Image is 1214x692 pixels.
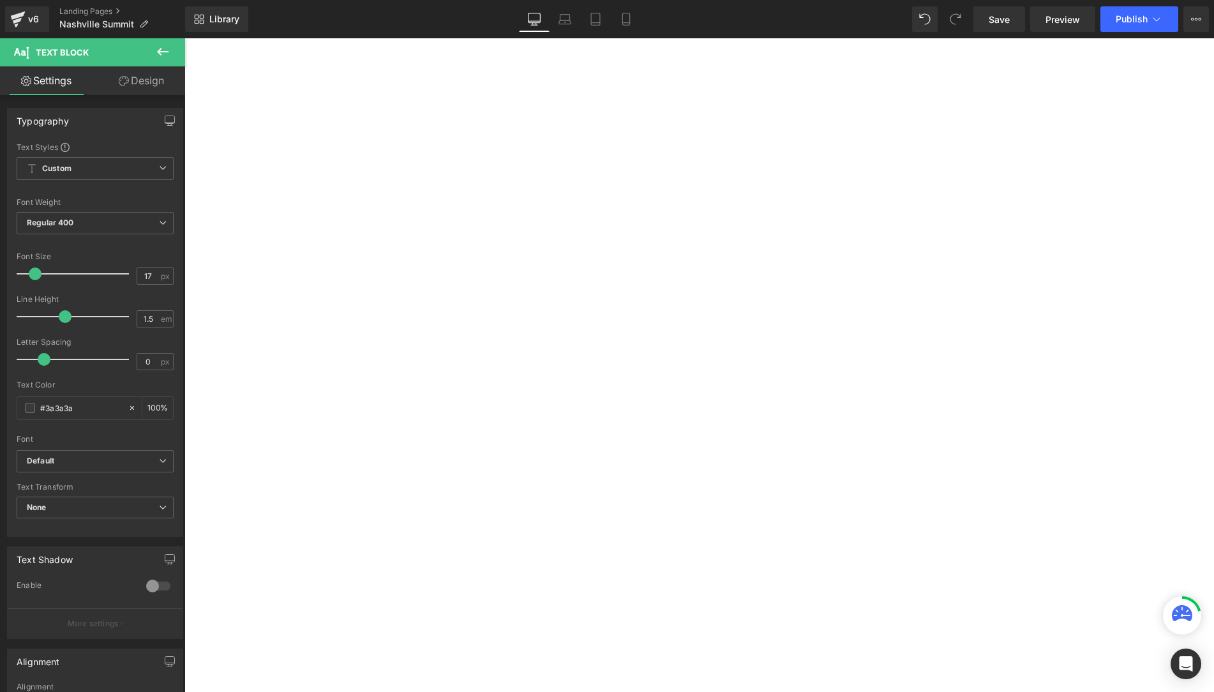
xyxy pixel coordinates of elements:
span: Nashville Summit [59,19,134,29]
button: Undo [912,6,938,32]
span: Save [989,13,1010,26]
div: Enable [17,580,133,594]
button: Redo [943,6,968,32]
div: Font Weight [17,198,174,207]
span: Library [209,13,239,25]
button: More settings [8,608,183,638]
input: Color [40,401,122,415]
div: Alignment [17,682,174,691]
a: Landing Pages [59,6,185,17]
div: Text Styles [17,142,174,152]
span: px [161,272,172,280]
div: Font Size [17,252,174,261]
span: Text Block [36,47,89,57]
a: Preview [1030,6,1095,32]
div: Text Color [17,380,174,389]
div: Line Height [17,295,174,304]
div: Alignment [17,649,60,667]
span: Preview [1045,13,1080,26]
div: % [142,397,173,419]
a: Laptop [550,6,580,32]
p: More settings [68,618,119,629]
span: em [161,315,172,323]
b: Custom [42,163,71,174]
b: None [27,502,47,512]
a: Desktop [519,6,550,32]
button: Publish [1100,6,1178,32]
a: Tablet [580,6,611,32]
span: Publish [1116,14,1148,24]
a: v6 [5,6,49,32]
span: px [161,357,172,366]
div: Text Transform [17,483,174,492]
a: New Library [185,6,248,32]
div: Letter Spacing [17,338,174,347]
i: Default [27,456,54,467]
div: Open Intercom Messenger [1171,649,1201,679]
b: Regular 400 [27,218,74,227]
div: Typography [17,109,69,126]
a: Mobile [611,6,641,32]
button: More [1183,6,1209,32]
a: Design [95,66,188,95]
div: Font [17,435,174,444]
div: Text Shadow [17,547,73,565]
div: v6 [26,11,41,27]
